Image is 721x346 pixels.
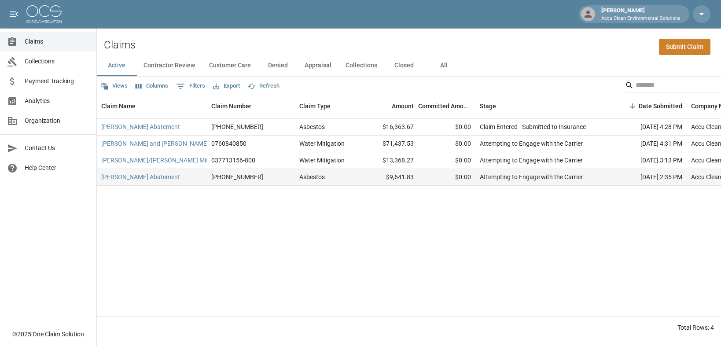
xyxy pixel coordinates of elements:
[480,156,583,165] div: Attempting to Engage with the Carrier
[418,119,475,136] div: $0.00
[625,78,719,94] div: Search
[480,94,496,118] div: Stage
[101,173,180,181] a: [PERSON_NAME] Abatement
[338,55,384,76] button: Collections
[480,173,583,181] div: Attempting to Engage with the Carrier
[211,173,263,181] div: 01-009-116429
[418,136,475,152] div: $0.00
[101,122,180,131] a: [PERSON_NAME] Abatement
[607,136,687,152] div: [DATE] 4:31 PM
[626,100,639,112] button: Sort
[207,94,295,118] div: Claim Number
[677,323,714,332] div: Total Rows: 4
[25,163,89,173] span: Help Center
[133,79,170,93] button: Select columns
[361,152,418,169] div: $13,368.27
[299,139,345,148] div: Water Mitigation
[25,144,89,153] span: Contact Us
[25,96,89,106] span: Analytics
[299,173,325,181] div: Asbestos
[12,330,84,339] div: © 2025 One Claim Solution
[97,94,207,118] div: Claim Name
[26,5,62,23] img: ocs-logo-white-transparent.png
[246,79,282,93] button: Refresh
[104,39,136,52] h2: Claims
[607,169,687,186] div: [DATE] 2:35 PM
[101,94,136,118] div: Claim Name
[392,94,414,118] div: Amount
[659,39,710,55] a: Submit Claim
[101,139,209,148] a: [PERSON_NAME] and [PERSON_NAME]
[97,55,721,76] div: dynamic tabs
[361,169,418,186] div: $9,641.83
[607,119,687,136] div: [DATE] 4:28 PM
[639,94,682,118] div: Date Submitted
[418,152,475,169] div: $0.00
[211,122,263,131] div: 01-009-08669
[299,94,331,118] div: Claim Type
[202,55,258,76] button: Customer Care
[211,94,251,118] div: Claim Number
[607,94,687,118] div: Date Submitted
[361,94,418,118] div: Amount
[480,122,586,131] div: Claim Entered - Submitted to Insurance
[99,79,130,93] button: Views
[418,94,475,118] div: Committed Amount
[97,55,136,76] button: Active
[424,55,463,76] button: All
[475,94,607,118] div: Stage
[25,37,89,46] span: Claims
[101,156,227,165] a: [PERSON_NAME]/[PERSON_NAME] Mitigation
[25,116,89,125] span: Organization
[5,5,23,23] button: open drawer
[211,79,242,93] button: Export
[598,6,684,22] div: [PERSON_NAME]
[384,55,424,76] button: Closed
[361,136,418,152] div: $71,437.53
[607,152,687,169] div: [DATE] 3:13 PM
[25,57,89,66] span: Collections
[298,55,338,76] button: Appraisal
[299,122,325,131] div: Asbestos
[418,169,475,186] div: $0.00
[601,15,681,22] p: Accu Clean Environmental Solutions
[480,139,583,148] div: Attempting to Engage with the Carrier
[136,55,202,76] button: Contractor Review
[258,55,298,76] button: Denied
[211,156,255,165] div: 037713156-800
[418,94,471,118] div: Committed Amount
[299,156,345,165] div: Water Mitigation
[174,79,207,93] button: Show filters
[25,77,89,86] span: Payment Tracking
[361,119,418,136] div: $16,363.67
[211,139,246,148] div: 0760840850
[295,94,361,118] div: Claim Type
